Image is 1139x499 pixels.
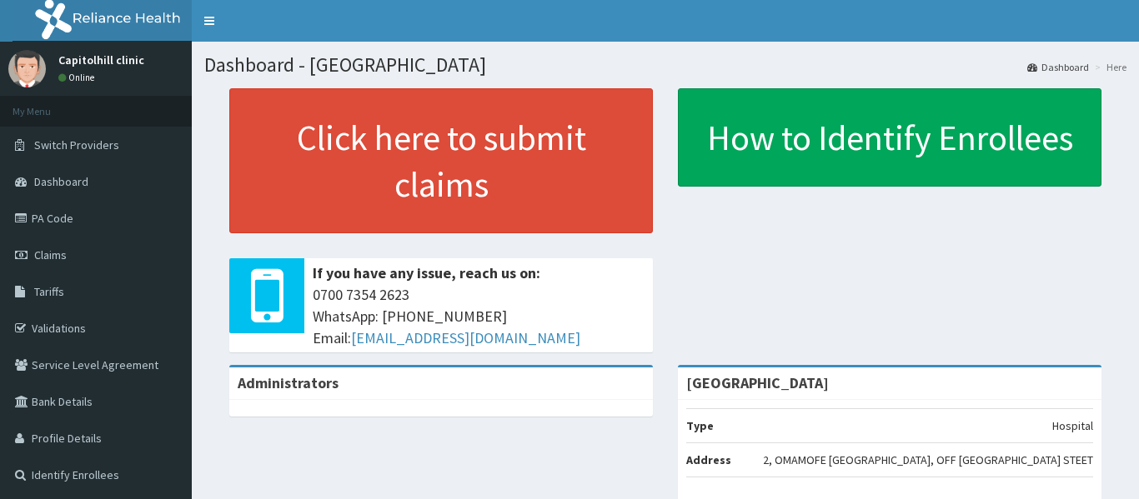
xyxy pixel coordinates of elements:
img: User Image [8,50,46,87]
strong: [GEOGRAPHIC_DATA] [686,373,829,392]
b: Administrators [238,373,339,392]
a: Online [58,72,98,83]
li: Here [1091,60,1126,74]
span: Switch Providers [34,137,119,152]
p: Capitolhill clinic [58,54,144,66]
span: Dashboard [34,174,88,189]
b: If you have any issue, reach us on: [313,263,540,282]
p: Hospital [1052,417,1093,434]
a: Click here to submit claims [229,88,653,233]
b: Address [686,452,731,467]
span: 0700 7354 2623 WhatsApp: [PHONE_NUMBER] Email: [313,284,645,348]
h1: Dashboard - [GEOGRAPHIC_DATA] [204,54,1126,76]
span: Tariffs [34,284,64,299]
b: Type [686,418,714,433]
p: 2, OMAMOFE [GEOGRAPHIC_DATA], OFF [GEOGRAPHIC_DATA] STEET [763,452,1093,468]
a: How to Identify Enrollees [678,88,1101,187]
span: Claims [34,247,67,262]
a: [EMAIL_ADDRESS][DOMAIN_NAME] [351,328,580,347]
a: Dashboard [1027,60,1089,74]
